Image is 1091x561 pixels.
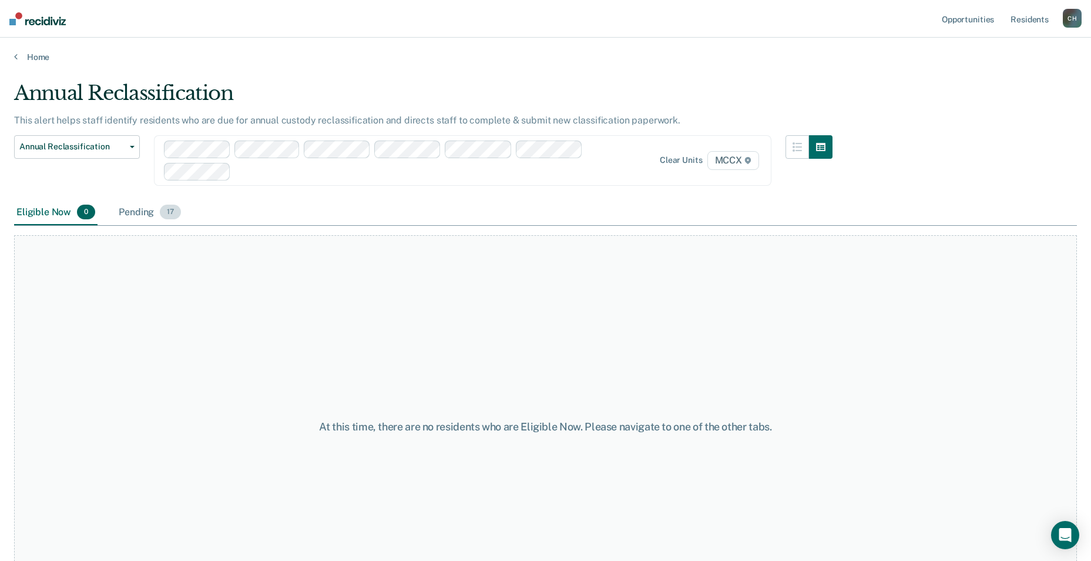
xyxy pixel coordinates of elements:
[14,52,1077,62] a: Home
[14,81,832,115] div: Annual Reclassification
[9,12,66,25] img: Recidiviz
[1063,9,1082,28] div: C H
[160,205,181,220] span: 17
[707,151,759,170] span: MCCX
[280,420,811,433] div: At this time, there are no residents who are Eligible Now. Please navigate to one of the other tabs.
[77,205,95,220] span: 0
[14,115,680,126] p: This alert helps staff identify residents who are due for annual custody reclassification and dir...
[14,135,140,159] button: Annual Reclassification
[14,200,98,226] div: Eligible Now0
[1051,521,1079,549] div: Open Intercom Messenger
[19,142,125,152] span: Annual Reclassification
[116,200,183,226] div: Pending17
[660,155,703,165] div: Clear units
[1063,9,1082,28] button: CH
